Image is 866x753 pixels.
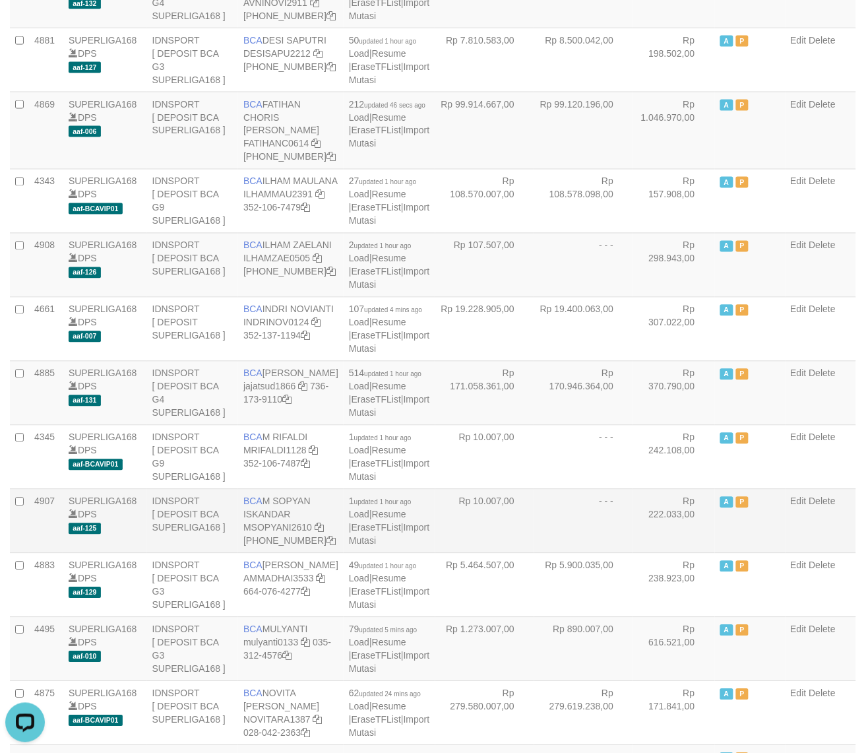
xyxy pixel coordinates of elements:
[147,361,239,425] td: IDNSPORT [ DEPOSIT BCA G4 SUPERLIGA168 ]
[372,253,406,264] a: Resume
[349,99,425,110] span: 212
[238,28,344,92] td: DESI SAPUTRI [PHONE_NUMBER]
[349,304,422,315] span: 107
[372,509,406,520] a: Resume
[736,561,749,572] span: Paused
[633,489,714,553] td: Rp 222.033,00
[69,523,101,535] span: aaf-125
[720,177,733,188] span: Active
[301,587,310,597] a: Copy 6640764277 to clipboard
[313,253,322,264] a: Copy ILHAMZAE0505 to clipboard
[349,331,429,354] a: Import Mutasi
[29,92,63,169] td: 4869
[736,689,749,700] span: Paused
[633,297,714,361] td: Rp 307.022,00
[69,715,123,727] span: aaf-BCAVIP01
[238,617,344,681] td: MULYANTI 035-312-4576
[633,169,714,233] td: Rp 157.908,00
[633,28,714,92] td: Rp 198.502,00
[791,176,807,187] a: Edit
[349,560,416,571] span: 49
[69,240,137,251] a: SUPERLIGA168
[349,61,429,85] a: Import Mutasi
[534,617,633,681] td: Rp 890.007,00
[69,267,101,278] span: aaf-126
[243,445,307,456] a: MRIFALDI1128
[298,381,307,392] a: Copy jajatsud1866 to clipboard
[317,573,326,584] a: Copy AMMADHAI3533 to clipboard
[238,489,344,553] td: M SOPYAN ISKANDAR [PHONE_NUMBER]
[69,496,137,507] a: SUPERLIGA168
[352,125,401,136] a: EraseTFList
[354,435,412,442] span: updated 1 hour ago
[534,489,633,553] td: - - -
[147,489,239,553] td: IDNSPORT [ DEPOSIT BCA SUPERLIGA168 ]
[349,688,421,699] span: 62
[69,35,137,46] a: SUPERLIGA168
[349,35,416,46] span: 50
[147,92,239,169] td: IDNSPORT [ DEPOSIT BCA SUPERLIGA168 ]
[349,496,429,546] span: | | |
[435,297,534,361] td: Rp 19.228.905,00
[63,297,147,361] td: DPS
[352,331,401,341] a: EraseTFList
[29,681,63,745] td: 4875
[372,381,406,392] a: Resume
[69,587,101,599] span: aaf-129
[791,432,807,443] a: Edit
[69,126,101,137] span: aaf-006
[349,381,369,392] a: Load
[349,638,369,648] a: Load
[720,241,733,252] span: Active
[349,176,416,187] span: 27
[349,304,429,354] span: | | |
[349,573,369,584] a: Load
[372,702,406,712] a: Resume
[69,203,123,214] span: aaf-BCAVIP01
[63,28,147,92] td: DPS
[791,240,807,251] a: Edit
[352,395,401,405] a: EraseTFList
[63,617,147,681] td: DPS
[349,203,429,226] a: Import Mutasi
[282,395,292,405] a: Copy 7361739110 to clipboard
[364,307,422,314] span: updated 4 mins ago
[435,92,534,169] td: Rp 99.914.667,00
[633,425,714,489] td: Rp 242.108,00
[352,203,401,213] a: EraseTFList
[349,624,429,674] span: | | |
[243,496,263,507] span: BCA
[238,553,344,617] td: [PERSON_NAME] 664-076-4277
[349,496,412,507] span: 1
[29,233,63,297] td: 4908
[349,445,369,456] a: Load
[349,99,429,149] span: | | |
[349,715,429,738] a: Import Mutasi
[301,459,310,469] a: Copy 3521067487 to clipboard
[435,361,534,425] td: Rp 171.058.361,00
[364,102,425,109] span: updated 46 secs ago
[243,317,309,328] a: INDRINOV0124
[349,189,369,200] a: Load
[352,459,401,469] a: EraseTFList
[326,152,336,162] a: Copy 4062281727 to clipboard
[238,169,344,233] td: ILHAM MAULANA 352-106-7479
[720,100,733,111] span: Active
[311,139,321,149] a: Copy FATIHANC0614 to clipboard
[69,624,137,635] a: SUPERLIGA168
[326,267,336,277] a: Copy 4062280631 to clipboard
[349,459,429,482] a: Import Mutasi
[349,560,429,610] span: | | |
[29,361,63,425] td: 4885
[364,371,421,378] span: updated 1 hour ago
[243,253,310,264] a: ILHAMZAE0505
[435,553,534,617] td: Rp 5.464.507,00
[69,368,137,379] a: SUPERLIGA168
[243,715,311,725] a: NOVITARA1387
[349,688,429,738] span: | | |
[633,681,714,745] td: Rp 171.841,00
[349,48,369,59] a: Load
[29,297,63,361] td: 4661
[534,233,633,297] td: - - -
[720,369,733,380] span: Active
